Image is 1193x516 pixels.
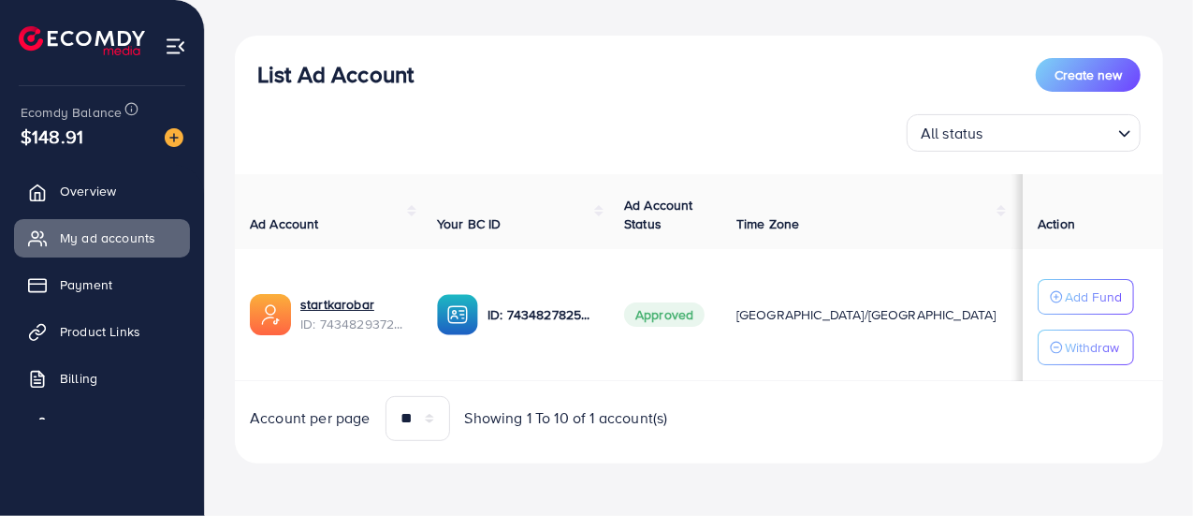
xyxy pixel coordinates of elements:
[1038,214,1075,233] span: Action
[1065,286,1122,308] p: Add Fund
[624,196,693,233] span: Ad Account Status
[14,266,190,303] a: Payment
[1038,279,1134,315] button: Add Fund
[1055,66,1122,84] span: Create new
[437,294,478,335] img: ic-ba-acc.ded83a64.svg
[257,61,414,88] h3: List Ad Account
[907,114,1141,152] div: Search for option
[736,214,799,233] span: Time Zone
[624,302,705,327] span: Approved
[465,407,668,429] span: Showing 1 To 10 of 1 account(s)
[60,275,112,294] span: Payment
[19,26,145,55] img: logo
[60,416,160,435] span: Affiliate Program
[165,36,186,57] img: menu
[1065,336,1119,359] p: Withdraw
[14,406,190,444] a: Affiliate Program
[21,103,122,122] span: Ecomdy Balance
[60,322,140,341] span: Product Links
[14,172,190,210] a: Overview
[1038,330,1134,365] button: Withdraw
[14,219,190,257] a: My ad accounts
[60,229,155,247] span: My ad accounts
[250,214,319,233] span: Ad Account
[736,305,997,324] span: [GEOGRAPHIC_DATA]/[GEOGRAPHIC_DATA]
[165,128,183,147] img: image
[250,294,291,335] img: ic-ads-acc.e4c84228.svg
[487,303,594,326] p: ID: 7434827825406066689
[989,116,1111,147] input: Search for option
[300,295,407,314] a: startkarobar
[250,407,371,429] span: Account per page
[1036,58,1141,92] button: Create new
[14,313,190,350] a: Product Links
[14,360,190,397] a: Billing
[917,120,987,147] span: All status
[60,369,97,388] span: Billing
[1113,432,1179,502] iframe: Chat
[60,182,116,200] span: Overview
[21,123,83,150] span: $148.91
[300,295,407,333] div: <span class='underline'>startkarobar</span></br>7434829372257075216
[437,214,502,233] span: Your BC ID
[300,315,407,333] span: ID: 7434829372257075216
